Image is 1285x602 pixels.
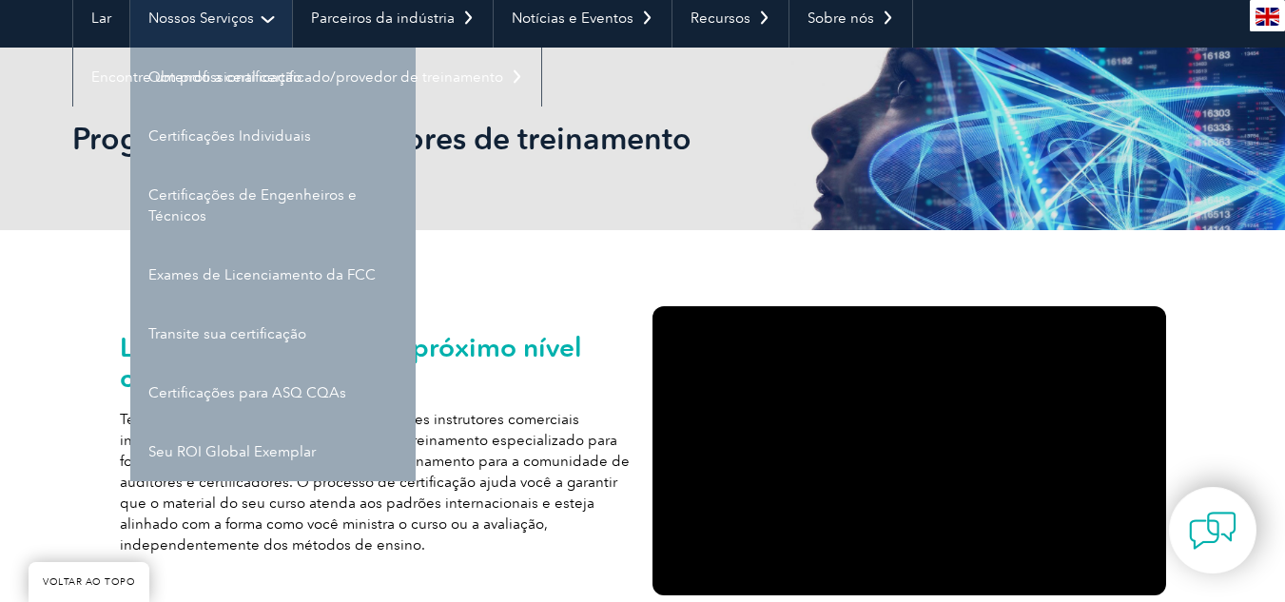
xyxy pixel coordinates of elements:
[148,10,254,27] font: Nossos Serviços
[148,266,376,283] font: Exames de Licenciamento da FCC
[43,576,135,588] font: VOLTAR AO TOPO
[130,304,416,363] a: Transite sua certificação
[120,411,630,553] font: Temos orgulho de nossa parceria com grandes instrutores comerciais internacionais e organizações ...
[1256,8,1279,26] img: en
[130,245,416,304] a: Exames de Licenciamento da FCC
[91,68,503,86] font: Encontre um profissional certificado/provedor de treinamento
[73,48,541,107] a: Encontre um profissional certificado/provedor de treinamento
[148,186,357,224] font: Certificações de Engenheiros e Técnicos
[148,443,316,460] font: Seu ROI Global Exemplar
[148,127,311,145] font: Certificações Individuais
[808,10,874,27] font: Sobre nós
[148,325,306,342] font: Transite sua certificação
[130,422,416,481] a: Seu ROI Global Exemplar
[72,120,691,157] font: Programas para provedores de treinamento
[1189,507,1236,554] img: contact-chat.png
[130,107,416,165] a: Certificações Individuais
[130,363,416,422] a: Certificações para ASQ CQAs
[691,10,750,27] font: Recursos
[29,562,149,602] a: VOLTAR AO TOPO
[148,384,346,401] font: Certificações para ASQ CQAs
[91,10,111,27] font: Lar
[311,10,455,27] font: Parceiros da indústria
[512,10,633,27] font: Notícias e Eventos
[130,165,416,245] a: Certificações de Engenheiros e Técnicos
[120,331,582,394] font: Leve seus cursos para o próximo nível com a Exemplar Global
